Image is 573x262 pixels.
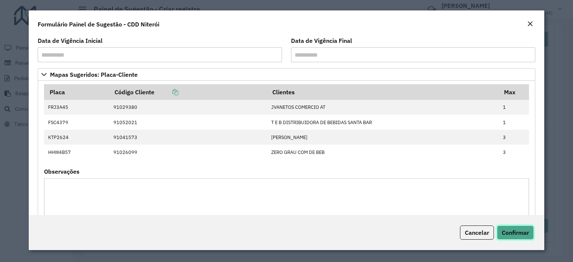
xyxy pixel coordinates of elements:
td: 91041573 [109,130,267,145]
td: 91029380 [109,100,267,115]
td: [PERSON_NAME] [267,130,499,145]
th: Código Cliente [109,84,267,100]
a: Copiar [154,88,178,96]
th: Max [499,84,529,100]
button: Cancelar [460,225,494,240]
td: HHW4B57 [44,145,109,160]
td: 91052021 [109,115,267,130]
th: Clientes [267,84,499,100]
td: 91026099 [109,145,267,160]
button: Confirmar [497,225,534,240]
em: Fechar [527,21,533,27]
span: Mapas Sugeridos: Placa-Cliente [50,72,138,78]
h4: Formulário Painel de Sugestão - CDD Niterói [38,20,159,29]
td: ZERO GRAU COM DE BEB [267,145,499,160]
td: 1 [499,115,529,130]
button: Close [525,19,535,29]
div: Mapas Sugeridos: Placa-Cliente [38,81,535,251]
td: FRJ3A45 [44,100,109,115]
td: 3 [499,130,529,145]
td: FSC4379 [44,115,109,130]
label: Data de Vigência Inicial [38,36,103,45]
td: T E B DISTRIBUIDORA DE BEBIDAS SANTA BAR [267,115,499,130]
label: Observações [44,167,79,176]
label: Data de Vigência Final [291,36,352,45]
td: KTP2624 [44,130,109,145]
a: Mapas Sugeridos: Placa-Cliente [38,68,535,81]
span: Confirmar [502,229,529,236]
td: JVANETOS COMERCIO AT [267,100,499,115]
th: Placa [44,84,109,100]
td: 1 [499,100,529,115]
span: Cancelar [465,229,489,236]
td: 3 [499,145,529,160]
